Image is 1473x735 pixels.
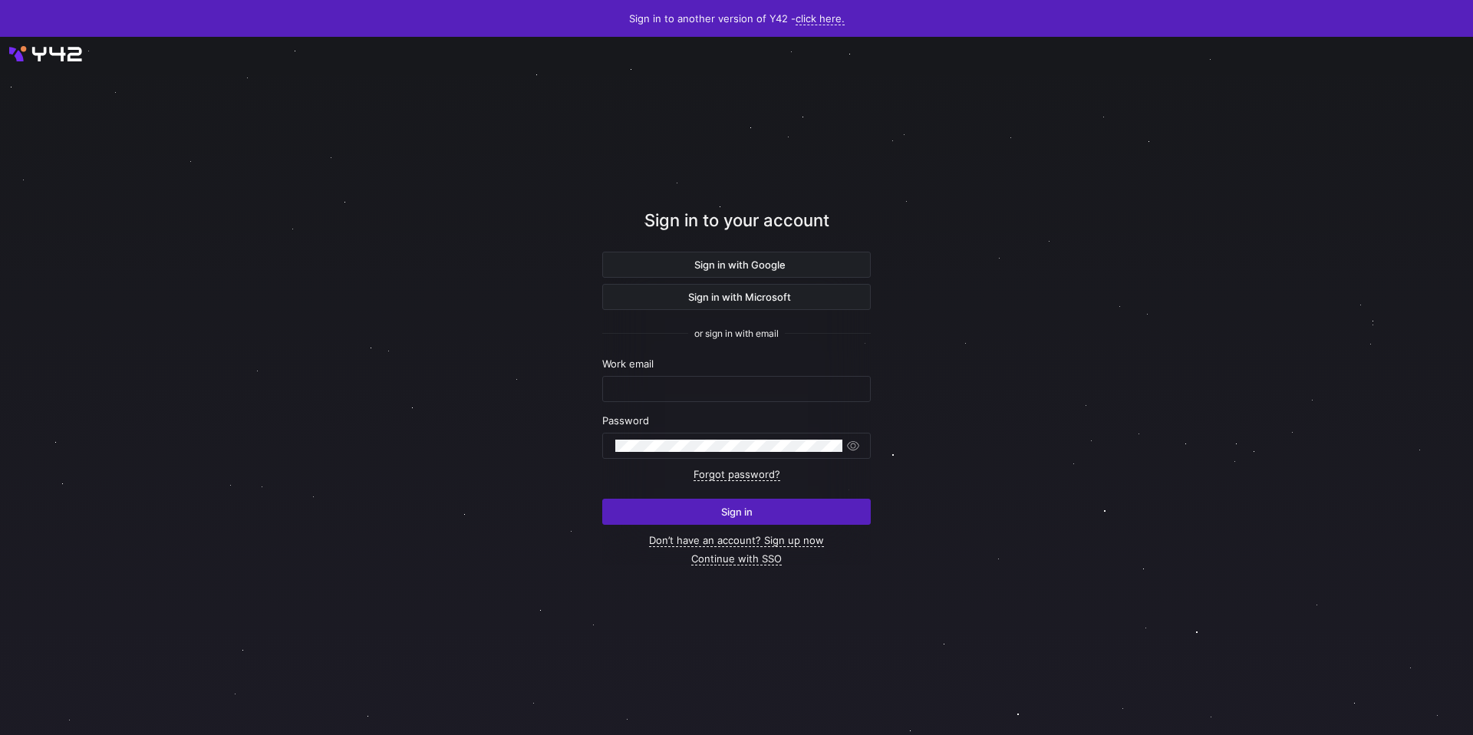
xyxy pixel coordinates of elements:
[602,499,871,525] button: Sign in
[602,358,654,370] span: Work email
[602,414,649,427] span: Password
[682,291,791,303] span: Sign in with Microsoft
[602,252,871,278] button: Sign in with Google
[602,208,871,252] div: Sign in to your account
[796,12,845,25] a: click here.
[688,259,786,271] span: Sign in with Google
[602,284,871,310] button: Sign in with Microsoft
[694,468,780,481] a: Forgot password?
[721,506,753,518] span: Sign in
[694,328,779,339] span: or sign in with email
[691,552,782,565] a: Continue with SSO
[649,534,824,547] a: Don’t have an account? Sign up now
